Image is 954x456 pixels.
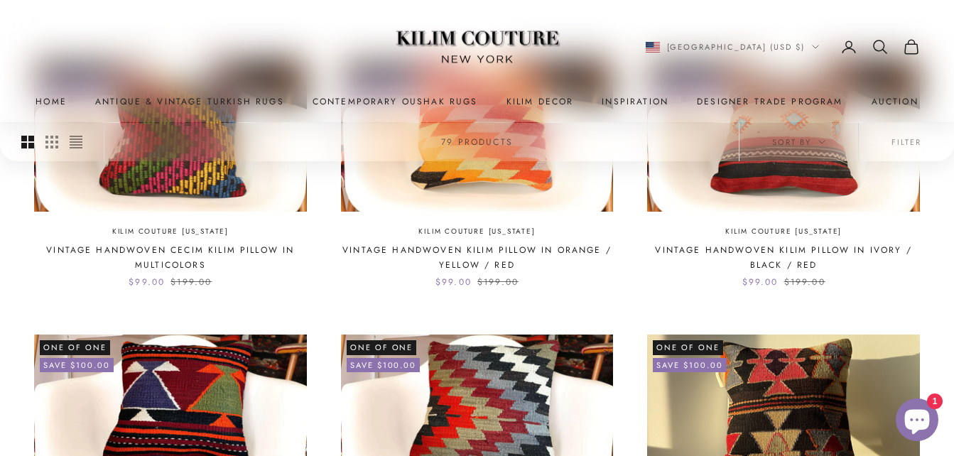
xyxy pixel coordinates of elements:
span: One of One [347,340,417,354]
on-sale-badge: Save $100.00 [347,358,421,372]
summary: Kilim Decor [506,94,574,109]
on-sale-badge: Save $100.00 [653,358,727,372]
compare-at-price: $199.00 [477,275,519,289]
a: Home [36,94,67,109]
button: Sort by [739,122,858,161]
nav: Secondary navigation [646,38,921,55]
span: One of One [40,340,110,354]
button: Change country or currency [646,40,820,53]
img: Logo of Kilim Couture New York [389,13,566,81]
a: Kilim Couture [US_STATE] [418,226,535,238]
sale-price: $99.00 [742,275,779,289]
a: Inspiration [602,94,668,109]
span: [GEOGRAPHIC_DATA] (USD $) [667,40,806,53]
compare-at-price: $199.00 [170,275,212,289]
compare-at-price: $199.00 [784,275,825,289]
span: One of One [653,340,723,354]
a: Antique & Vintage Turkish Rugs [95,94,284,109]
button: Switch to smaller product images [45,123,58,161]
a: Kilim Couture [US_STATE] [725,226,842,238]
sale-price: $99.00 [129,275,165,289]
span: Sort by [772,135,825,148]
a: Vintage Handwoven Cecim Kilim Pillow in Multicolors [34,243,307,272]
a: Auction [872,94,918,109]
a: Kilim Couture [US_STATE] [112,226,229,238]
button: Filter [859,122,954,161]
p: 79 products [441,134,513,148]
a: Designer Trade Program [697,94,843,109]
img: United States [646,42,660,53]
on-sale-badge: Save $100.00 [40,358,114,372]
a: Vintage Handwoven Kilim Pillow in Ivory / Black / Red [647,243,920,272]
inbox-online-store-chat: Shopify online store chat [891,398,943,445]
button: Switch to larger product images [21,123,34,161]
nav: Primary navigation [34,94,920,109]
a: Vintage Handwoven Kilim Pillow in Orange / Yellow / Red [341,243,614,272]
sale-price: $99.00 [435,275,472,289]
a: Contemporary Oushak Rugs [313,94,478,109]
button: Switch to compact product images [70,123,82,161]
